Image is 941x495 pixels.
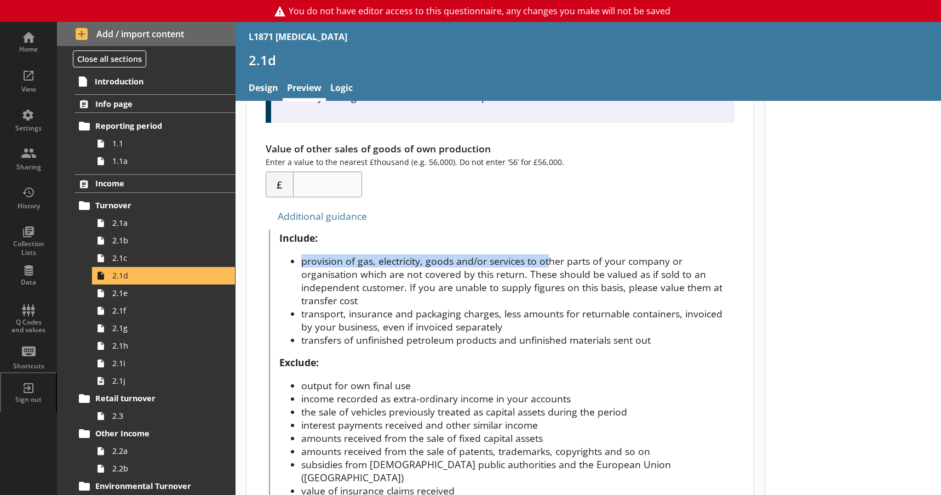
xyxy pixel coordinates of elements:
button: Close all sections [73,50,146,67]
li: transfers of unfinished petroleum products and unfinished materials sent out [301,333,734,346]
h1: 2.1d [249,52,928,69]
li: Reporting period1.11.1a [80,117,236,170]
div: Shortcuts [9,362,48,371]
a: Retail turnover [75,390,235,407]
span: 2.1b [112,235,214,246]
li: Other Income2.2a2.2b [80,425,236,477]
div: L1871 [MEDICAL_DATA] [249,31,347,43]
a: 2.1e [92,285,235,302]
span: 1.1a [112,156,214,166]
span: 2.1g [112,323,214,333]
a: Design [244,77,283,101]
a: 2.1d [92,267,235,285]
div: Sharing [9,163,48,172]
div: Q Codes and values [9,318,48,334]
span: 1.1 [112,138,214,149]
span: 2.1f [112,305,214,316]
div: Collection Lists [9,240,48,257]
li: amounts received from the sale of fixed capital assets [301,431,734,445]
div: Additional guidance [266,207,735,225]
span: 2.1j [112,375,214,386]
a: 2.1f [92,302,235,320]
div: Home [9,45,48,54]
a: Other Income [75,425,235,442]
a: Logic [326,77,357,101]
a: Environmental Turnover [75,477,235,495]
span: Retail turnover [95,393,209,403]
span: 2.1h [112,340,214,351]
span: 2.1e [112,288,214,298]
li: amounts received from the sale of patents, trademarks, copyrights and so on [301,445,734,458]
li: interest payments received and other similar income [301,418,734,431]
strong: Include: [279,231,318,244]
span: Other Income [95,428,209,439]
li: Turnover2.1a2.1b2.1c2.1d2.1e2.1f2.1g2.1h2.1i2.1j [80,197,236,390]
span: 2.3 [112,411,214,421]
li: output for own final use [301,379,734,392]
a: Info page [75,94,235,113]
li: the sale of vehicles previously treated as capital assets during the period [301,405,734,418]
span: Introduction [95,76,209,87]
span: Environmental Turnover [95,481,209,491]
a: Income [75,174,235,193]
li: Retail turnover2.3 [80,390,236,425]
div: Data [9,278,48,287]
a: 2.1b [92,232,235,249]
li: income recorded as extra-ordinary income in your accounts [301,392,734,405]
a: Introduction [74,72,236,90]
div: History [9,202,48,210]
a: 2.3 [92,407,235,425]
span: Add / import content [76,28,217,40]
a: 2.1g [92,320,235,337]
span: 2.2b [112,463,214,474]
a: Turnover [75,197,235,214]
a: 2.1h [92,337,235,355]
a: 2.2a [92,442,235,460]
a: 1.1 [92,135,235,152]
li: provision of gas, electricity, goods and/or services to other parts of your company or organisati... [301,254,734,307]
a: Preview [283,77,326,101]
div: View [9,85,48,94]
a: 2.1c [92,249,235,267]
span: 2.1a [112,218,214,228]
span: Info page [95,99,209,109]
strong: Exclude: [279,356,319,369]
span: Income [95,178,209,189]
li: transport, insurance and packaging charges, less amounts for returnable containers, invoiced by y... [301,307,734,333]
li: Info pageReporting period1.11.1a [57,94,236,169]
span: Turnover [95,200,209,210]
a: 2.1j [92,372,235,390]
button: Add / import content [57,22,236,46]
a: 2.1i [92,355,235,372]
span: 2.1c [112,253,214,263]
span: 2.1i [112,358,214,368]
li: subsidies from [DEMOGRAPHIC_DATA] public authorities and the European Union ([GEOGRAPHIC_DATA]) [301,458,734,484]
div: Sign out [9,395,48,404]
span: 2.2a [112,446,214,456]
div: Settings [9,124,48,133]
a: Reporting period [75,117,235,135]
a: 1.1a [92,152,235,170]
span: Reporting period [95,121,209,131]
a: 2.2b [92,460,235,477]
a: 2.1a [92,214,235,232]
span: 2.1d [112,270,214,281]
